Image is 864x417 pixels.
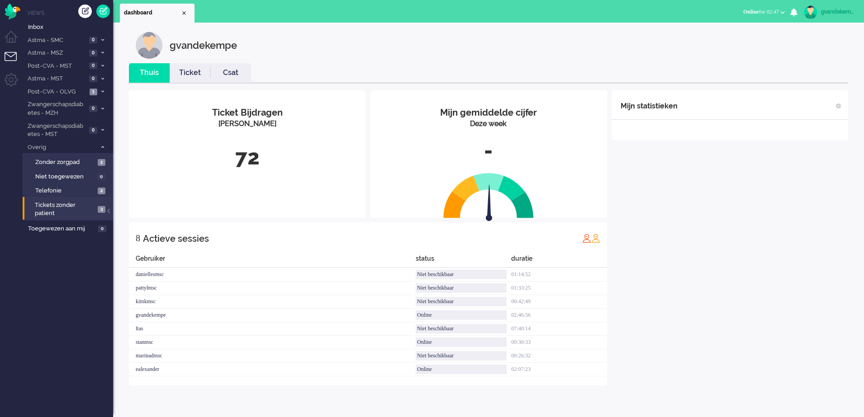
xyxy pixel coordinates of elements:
div: daniellesmsc [129,268,416,281]
a: Niet toegewezen 0 [26,171,112,181]
div: Niet beschikbaar [416,351,507,361]
a: Csat [210,68,251,78]
div: gvandekempe [821,7,855,16]
span: Toegewezen aan mij [28,225,95,233]
a: Toegewezen aan mij 0 [26,223,113,233]
span: 0 [89,75,97,82]
a: Telefonie 2 [26,185,112,195]
div: Niet beschikbaar [416,324,507,333]
img: semi_circle.svg [443,173,534,218]
span: Inbox [28,23,113,32]
li: Views [27,9,113,17]
div: 00:30:33 [511,336,607,349]
li: Csat [210,63,251,83]
a: Omnidesk [5,6,20,13]
div: Gebruiker [129,254,416,268]
div: 72 [136,143,359,173]
span: Post-CVA - MST [26,62,86,70]
div: Mijn gemiddelde cijfer [377,106,600,119]
li: Admin menu [5,73,25,94]
div: 01:33:25 [511,281,607,295]
span: Astma - MSZ [26,49,86,57]
span: for 02:47 [743,9,779,15]
li: Dashboard menu [5,31,25,51]
div: 02:07:23 [511,363,607,376]
img: arrow.svg [470,184,508,223]
div: Niet beschikbaar [416,270,507,279]
span: Tickets zonder patient [35,201,95,218]
div: 8 [136,229,140,247]
img: flow_omnibird.svg [5,4,20,19]
span: 2 [98,159,105,166]
li: Dashboard [120,4,195,23]
div: 07:40:14 [511,322,607,336]
span: 0 [89,50,97,56]
span: 0 [97,173,105,180]
span: 3 [98,206,105,213]
li: Ticket [170,63,210,83]
span: 0 [89,62,97,69]
span: Niet toegewezen [35,173,95,181]
li: Thuis [129,63,170,83]
a: Tickets zonder patient 3 [26,200,112,218]
div: 00:26:32 [511,349,607,363]
a: Zonder zorgpad 2 [26,157,112,167]
div: Online [416,310,507,320]
div: Mijn statistieken [621,97,678,115]
a: Ticket [170,68,210,78]
span: 0 [89,37,97,43]
span: 0 [89,105,97,112]
div: gvandekempe [170,32,237,59]
span: Telefonie [35,187,95,195]
img: avatar [804,5,817,19]
button: Onlinefor 02:47 [738,5,790,19]
span: 0 [98,225,106,232]
div: Online [416,365,507,374]
div: 00:42:49 [511,295,607,309]
span: 0 [89,127,97,134]
div: Online [416,337,507,347]
li: Onlinefor 02:47 [738,3,790,23]
div: - [377,136,600,166]
span: Zwangerschapsdiabetes - MST [26,122,86,139]
img: profile_red.svg [582,234,591,243]
span: 1 [90,89,97,95]
div: kimkmsc [129,295,416,309]
span: Astma - SMC [26,36,86,45]
div: Niet beschikbaar [416,297,507,306]
div: gvandekempe [129,309,416,322]
a: gvandekempe [802,5,855,19]
div: Actieve sessies [143,230,209,248]
div: status [416,254,511,268]
span: Online [743,9,759,15]
span: Zwangerschapsdiabetes - MZH [26,100,86,117]
span: Post-CVA - OLVG [26,88,87,96]
img: profile_orange.svg [591,234,600,243]
span: Astma - MST [26,75,86,83]
img: customer.svg [136,32,163,59]
div: Niet beschikbaar [416,283,507,293]
div: marinadmsc [129,349,416,363]
span: Overig [26,143,96,152]
span: Zonder zorgpad [35,158,95,167]
a: Inbox [26,22,113,32]
span: 2 [98,187,105,194]
div: duratie [511,254,607,268]
div: ltas [129,322,416,336]
div: pattylmsc [129,281,416,295]
div: Close tab [180,9,188,17]
div: 01:14:52 [511,268,607,281]
div: Deze week [377,119,600,129]
div: 02:46:56 [511,309,607,322]
div: stanmsc [129,336,416,349]
div: [PERSON_NAME] [136,119,359,129]
li: Tickets menu [5,52,25,72]
span: dashboard [124,9,180,17]
div: Ticket Bijdragen [136,106,359,119]
a: Thuis [129,68,170,78]
div: Creëer ticket [78,5,92,18]
a: Quick Ticket [96,5,110,18]
div: ealexander [129,363,416,376]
